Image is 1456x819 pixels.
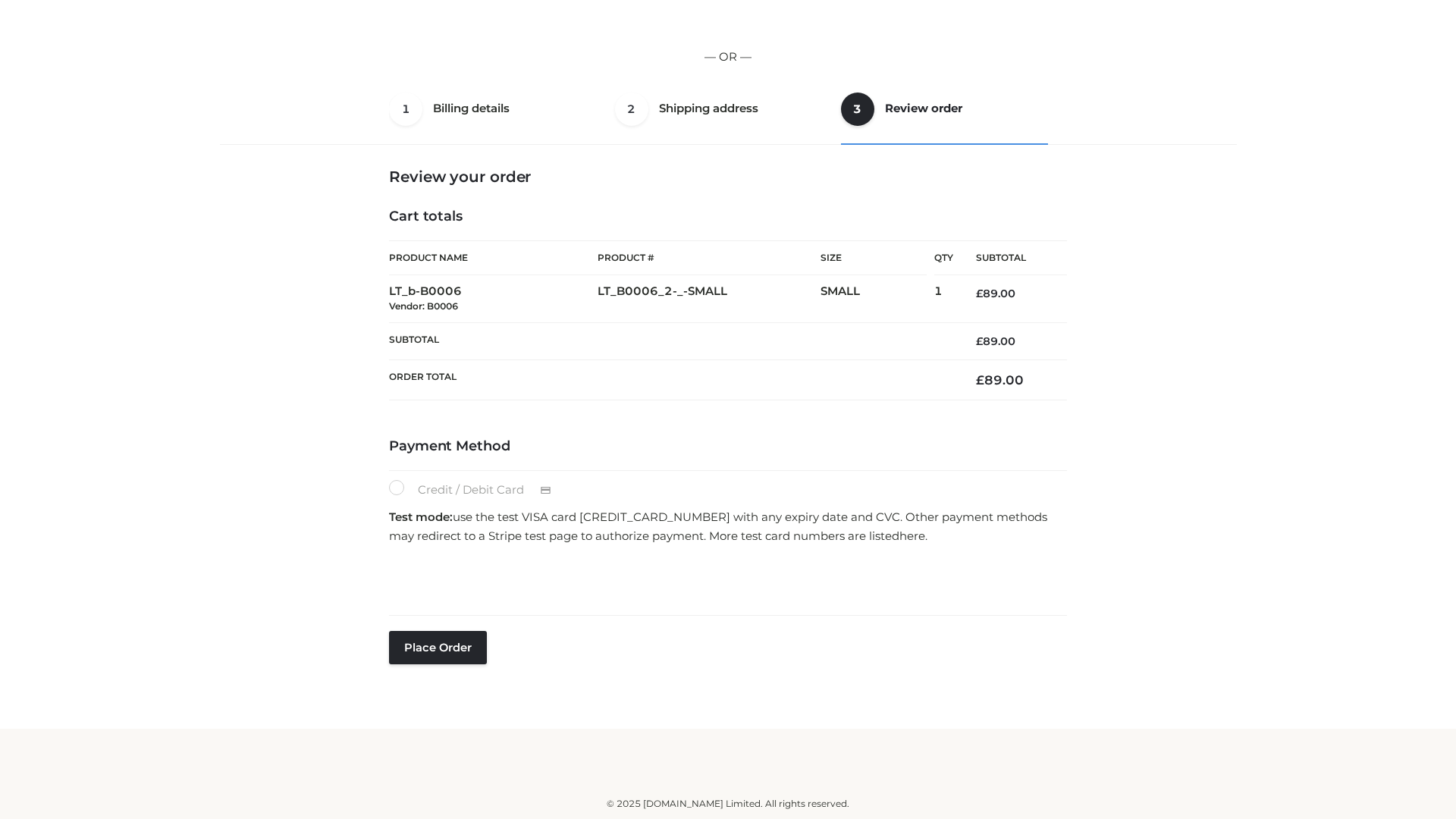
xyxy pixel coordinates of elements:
th: Subtotal [953,241,1067,275]
p: use the test VISA card [CREDIT_CARD_NUMBER] with any expiry date and CVC. Other payment methods m... [389,507,1067,546]
img: Credit / Debit Card [532,482,560,500]
td: 1 [934,275,953,323]
th: Subtotal [389,322,953,359]
th: Product # [598,240,821,275]
bdi: 89.00 [976,372,1024,388]
th: Order Total [389,360,953,400]
bdi: 89.00 [976,287,1015,300]
small: Vendor: B0006 [389,300,458,312]
th: Qty [934,240,953,275]
th: Size [821,241,927,275]
h4: Payment Method [389,438,1067,455]
td: SMALL [821,275,934,323]
label: Credit / Debit Card [389,480,567,500]
th: Product Name [389,240,598,275]
td: LT_B0006_2-_-SMALL [598,275,821,323]
iframe: Secure payment input frame [386,551,1064,606]
button: Place order [389,631,487,664]
bdi: 89.00 [976,334,1015,348]
div: © 2025 [DOMAIN_NAME] Limited. All rights reserved. [225,796,1231,811]
p: — OR — [225,47,1231,67]
h3: Review your order [389,168,1067,186]
span: £ [976,287,983,300]
a: here [899,529,925,543]
span: £ [976,372,984,388]
span: £ [976,334,983,348]
td: LT_b-B0006 [389,275,598,323]
h4: Cart totals [389,209,1067,225]
strong: Test mode: [389,510,453,524]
